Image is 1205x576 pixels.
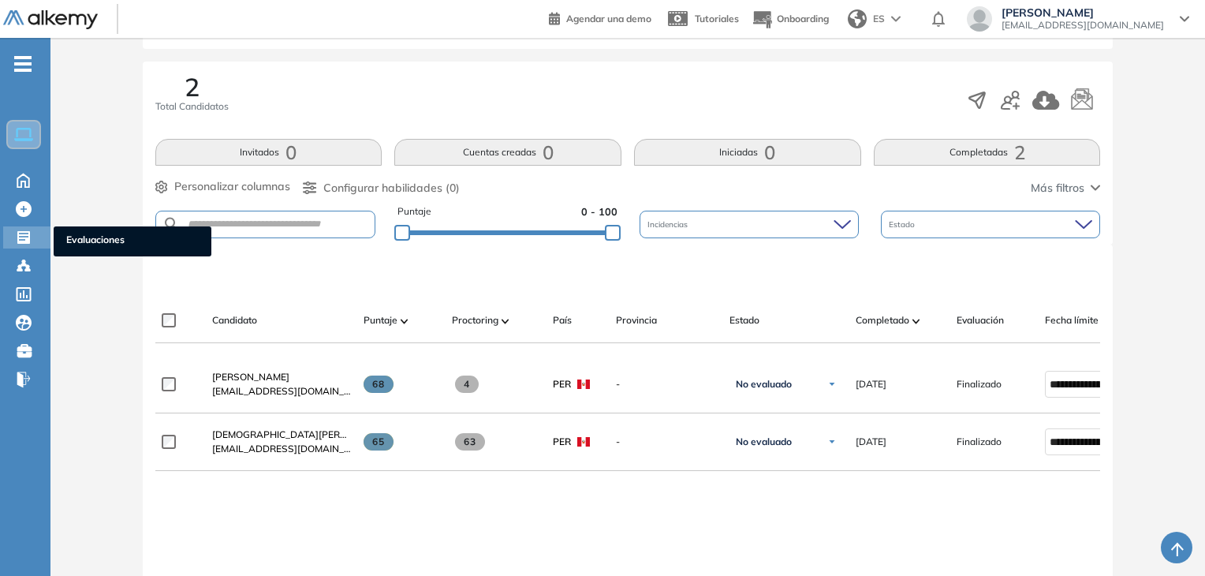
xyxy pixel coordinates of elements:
[3,10,98,30] img: Logo
[185,74,200,99] span: 2
[577,380,590,389] img: PER
[553,435,571,449] span: PER
[212,428,396,440] span: [DEMOGRAPHIC_DATA][PERSON_NAME]
[66,233,199,250] span: Evaluaciones
[957,377,1002,391] span: Finalizado
[1045,313,1099,327] span: Fecha límite
[212,313,257,327] span: Candidato
[957,313,1004,327] span: Evaluación
[364,433,394,451] span: 65
[549,8,651,27] a: Agendar una demo
[777,13,829,24] span: Onboarding
[874,139,1101,166] button: Completadas2
[394,139,621,166] button: Cuentas creadas0
[640,211,859,238] div: Incidencias
[856,313,909,327] span: Completado
[401,319,409,324] img: [missing "en.ARROW_ALT" translation]
[577,437,590,447] img: PER
[455,433,486,451] span: 63
[1002,19,1164,32] span: [EMAIL_ADDRESS][DOMAIN_NAME]
[566,13,651,24] span: Agendar una demo
[364,376,394,393] span: 68
[647,219,691,230] span: Incidencias
[1031,180,1084,196] span: Más filtros
[212,442,351,456] span: [EMAIL_ADDRESS][DOMAIN_NAME]
[212,428,351,442] a: [DEMOGRAPHIC_DATA][PERSON_NAME]
[616,313,657,327] span: Provincia
[212,384,351,398] span: [EMAIL_ADDRESS][DOMAIN_NAME]
[14,62,32,65] i: -
[155,99,229,114] span: Total Candidatos
[616,377,717,391] span: -
[212,371,289,383] span: [PERSON_NAME]
[502,319,509,324] img: [missing "en.ARROW_ALT" translation]
[455,376,479,393] span: 4
[303,180,460,196] button: Configurar habilidades (0)
[155,139,382,166] button: Invitados0
[581,204,617,219] span: 0 - 100
[553,313,572,327] span: País
[212,370,351,384] a: [PERSON_NAME]
[1031,180,1100,196] button: Más filtros
[889,219,918,230] span: Estado
[553,377,571,391] span: PER
[827,437,837,447] img: Ícono de flecha
[155,178,290,195] button: Personalizar columnas
[848,9,867,28] img: world
[323,180,460,196] span: Configurar habilidades (0)
[174,178,290,195] span: Personalizar columnas
[912,319,920,324] img: [missing "en.ARROW_ALT" translation]
[1002,6,1164,19] span: [PERSON_NAME]
[856,435,886,449] span: [DATE]
[162,215,181,234] img: SEARCH_ALT
[957,435,1002,449] span: Finalizado
[891,16,901,22] img: arrow
[736,378,792,391] span: No evaluado
[695,13,739,24] span: Tutoriales
[616,435,717,449] span: -
[634,139,861,166] button: Iniciadas0
[364,313,397,327] span: Puntaje
[881,211,1100,238] div: Estado
[452,313,498,327] span: Proctoring
[827,380,837,389] img: Ícono de flecha
[397,204,431,219] span: Puntaje
[856,377,886,391] span: [DATE]
[873,12,885,26] span: ES
[736,436,792,448] span: No evaluado
[752,2,829,36] button: Onboarding
[729,313,759,327] span: Estado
